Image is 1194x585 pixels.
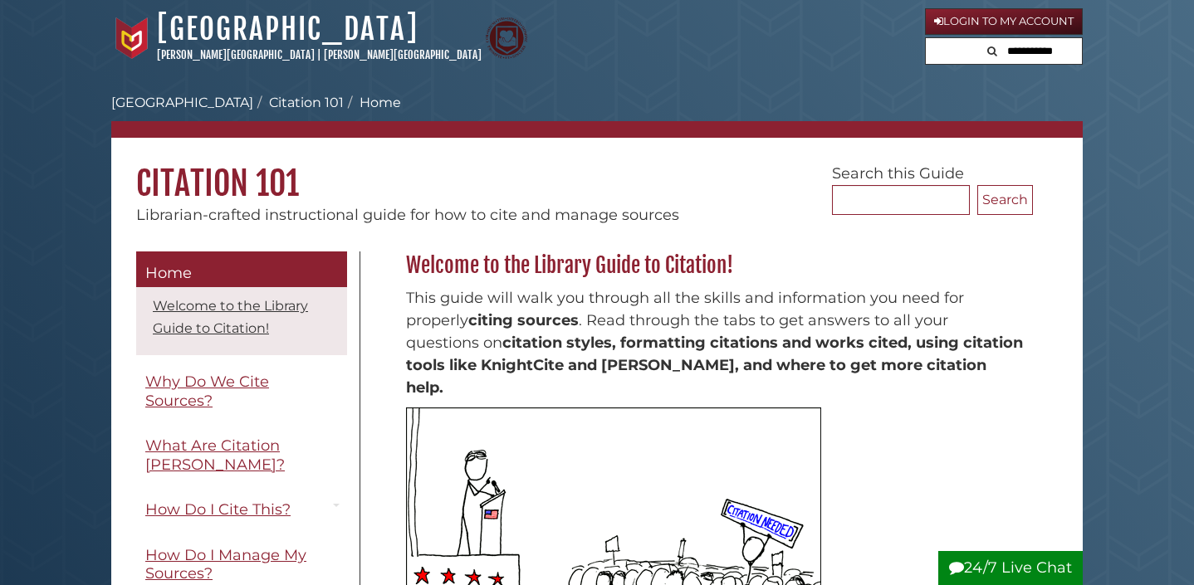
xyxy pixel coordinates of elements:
[111,93,1083,138] nav: breadcrumb
[111,95,253,110] a: [GEOGRAPHIC_DATA]
[398,252,1033,279] h2: Welcome to the Library Guide to Citation!
[136,427,347,483] a: What Are Citation [PERSON_NAME]?
[136,251,347,288] a: Home
[157,48,315,61] a: [PERSON_NAME][GEOGRAPHIC_DATA]
[153,298,308,336] a: Welcome to the Library Guide to Citation!
[938,551,1083,585] button: 24/7 Live Chat
[987,46,997,56] i: Search
[977,185,1033,215] button: Search
[145,436,285,474] span: What Are Citation [PERSON_NAME]?
[157,11,418,47] a: [GEOGRAPHIC_DATA]
[136,363,347,419] a: Why Do We Cite Sources?
[317,48,321,61] span: |
[324,48,482,61] a: [PERSON_NAME][GEOGRAPHIC_DATA]
[111,138,1083,204] h1: Citation 101
[406,334,1023,397] strong: citation styles, formatting citations and works cited, using citation tools like KnightCite and [...
[982,38,1002,61] button: Search
[136,491,347,529] a: How Do I Cite This?
[344,93,401,113] li: Home
[406,289,1023,397] span: This guide will walk you through all the skills and information you need for properly . Read thro...
[145,500,291,519] span: How Do I Cite This?
[925,8,1083,35] a: Login to My Account
[145,264,192,282] span: Home
[111,17,153,59] img: Calvin University
[145,373,269,410] span: Why Do We Cite Sources?
[269,95,344,110] a: Citation 101
[145,546,306,583] span: How Do I Manage My Sources?
[468,311,579,329] strong: citing sources
[486,17,527,59] img: Calvin Theological Seminary
[136,206,679,224] span: Librarian-crafted instructional guide for how to cite and manage sources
